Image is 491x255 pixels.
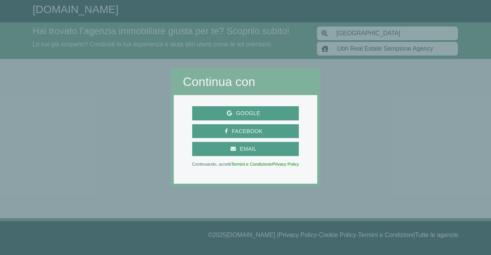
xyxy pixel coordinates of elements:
[183,74,308,89] h2: Continua con
[228,127,266,136] span: Facebook
[192,106,299,120] button: Google
[192,142,299,156] button: Email
[232,109,264,118] span: Google
[192,162,299,166] p: Continuando, accetti e
[231,162,270,166] a: Termini e Condizioni
[192,124,299,138] button: Facebook
[236,144,260,154] span: Email
[272,162,299,166] a: Privacy Policy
